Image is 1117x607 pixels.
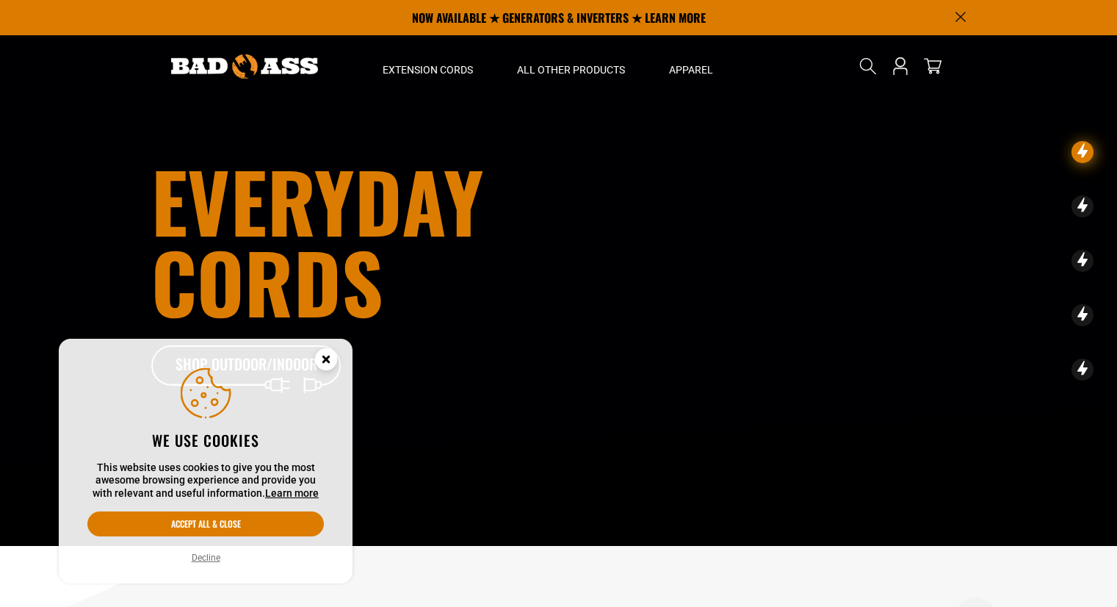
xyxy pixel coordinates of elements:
[495,35,647,97] summary: All Other Products
[87,431,324,450] h2: We use cookies
[383,63,473,76] span: Extension Cords
[669,63,713,76] span: Apparel
[187,550,225,565] button: Decline
[265,487,319,499] a: Learn more
[87,511,324,536] button: Accept all & close
[361,35,495,97] summary: Extension Cords
[647,35,735,97] summary: Apparel
[151,160,640,322] h1: Everyday cords
[59,339,353,584] aside: Cookie Consent
[171,54,318,79] img: Bad Ass Extension Cords
[517,63,625,76] span: All Other Products
[87,461,324,500] p: This website uses cookies to give you the most awesome browsing experience and provide you with r...
[856,54,880,78] summary: Search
